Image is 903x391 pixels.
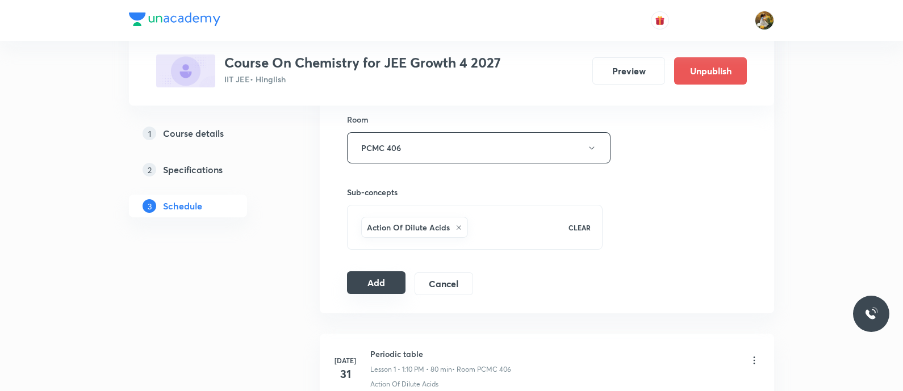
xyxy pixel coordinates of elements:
p: 1 [143,127,156,140]
h5: Schedule [163,199,202,213]
button: Unpublish [674,57,747,85]
a: 2Specifications [129,158,283,181]
p: IIT JEE • Hinglish [224,73,501,85]
img: Company Logo [129,12,220,26]
button: Preview [592,57,665,85]
p: Action Of Dilute Acids [370,379,438,389]
h6: Sub-concepts [347,186,603,198]
img: Gayatri Chillure [755,11,774,30]
img: ttu [864,307,878,321]
img: 2740910D-F6CC-46F7-AD70-289671903C3E_plus.png [156,54,215,87]
h6: Action Of Dilute Acids [367,221,450,233]
a: 1Course details [129,122,283,145]
h6: Room [347,113,369,125]
h6: Periodic table [370,348,511,360]
h5: Course details [163,127,224,140]
p: Lesson 1 • 1:10 PM • 80 min [370,364,452,375]
button: Cancel [415,272,473,295]
a: Company Logo [129,12,220,29]
p: 3 [143,199,156,213]
p: 2 [143,163,156,176]
img: avatar [655,15,665,26]
button: PCMC 406 [347,132,611,163]
h3: Course On Chemistry for JEE Growth 4 2027 [224,54,501,71]
button: Add [347,271,405,294]
h4: 31 [334,365,357,382]
p: • Room PCMC 406 [452,364,511,375]
button: avatar [651,11,669,30]
h6: [DATE] [334,355,357,365]
h5: Specifications [163,163,223,176]
p: CLEAR [568,222,591,233]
